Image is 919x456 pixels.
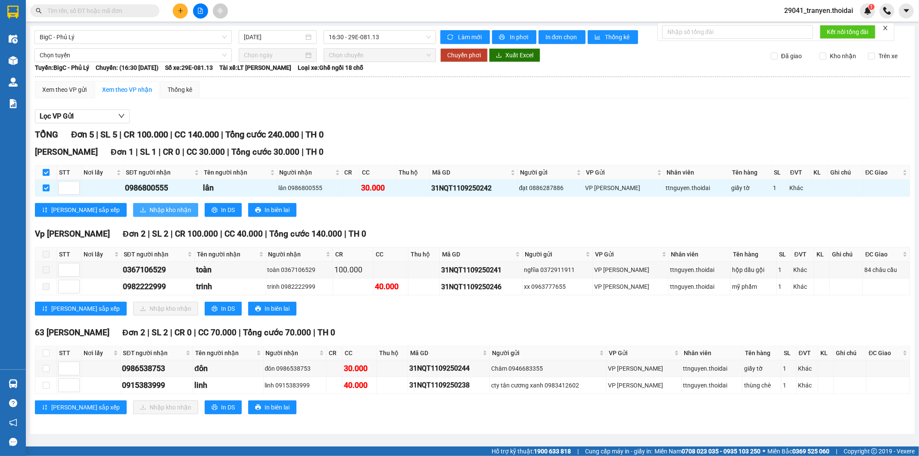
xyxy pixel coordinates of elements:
[91,58,142,67] span: LN1109250251
[318,328,335,337] span: TH 0
[334,264,372,276] div: 100.000
[826,51,860,61] span: Kho nhận
[585,447,652,456] span: Cung cấp máy in - giấy in:
[682,448,760,455] strong: 0708 023 035 - 0935 103 250
[789,183,810,193] div: Khác
[763,450,765,453] span: ⚪️
[344,362,375,375] div: 30.000
[123,264,193,276] div: 0367106529
[150,205,191,215] span: Nhập kho nhận
[593,262,669,278] td: VP Nguyễn Quốc Trị
[588,30,638,44] button: bar-chartThống kê
[174,129,219,140] span: CC 140.000
[302,147,304,157] span: |
[163,147,180,157] span: CR 0
[869,4,875,10] sup: 1
[343,166,360,180] th: CR
[432,168,509,177] span: Mã GD
[205,302,242,315] button: printerIn DS
[313,328,315,337] span: |
[410,348,480,358] span: Mã GD
[492,30,536,44] button: printerIn phơi
[51,403,120,412] span: [PERSON_NAME] sắp xếp
[84,348,112,358] span: Nơi lấy
[40,49,227,62] span: Chọn tuyến
[225,129,299,140] span: Tổng cước 240.000
[344,379,375,391] div: 40.000
[440,278,523,295] td: 31NQT1109250246
[243,328,311,337] span: Tổng cước 70.000
[124,250,186,259] span: SĐT người nhận
[828,166,863,180] th: Ghi chú
[773,183,786,193] div: 1
[871,448,877,454] span: copyright
[306,147,324,157] span: TH 0
[57,166,81,180] th: STT
[239,328,241,337] span: |
[178,8,184,14] span: plus
[732,183,770,193] div: giấy tờ
[778,282,790,291] div: 1
[84,168,115,177] span: Nơi lấy
[834,346,866,360] th: Ghi chú
[783,364,795,373] div: 1
[170,328,172,337] span: |
[248,203,296,217] button: printerIn biên lai
[71,129,94,140] span: Đơn 5
[430,180,518,197] td: 31NQT1109250242
[772,166,788,180] th: SL
[221,403,235,412] span: In DS
[818,346,834,360] th: KL
[682,346,743,360] th: Nhân viên
[830,247,863,262] th: Ghi chú
[545,32,579,42] span: In đơn chọn
[875,51,901,61] span: Trên xe
[361,182,395,194] div: 30.000
[409,380,488,390] div: 31NQT1109250238
[168,85,192,94] div: Thống kê
[198,328,237,337] span: CC 70.000
[173,3,188,19] button: plus
[458,32,483,42] span: Làm mới
[360,166,397,180] th: CC
[782,346,797,360] th: SL
[197,250,257,259] span: Tên người nhận
[9,438,17,446] span: message
[408,377,489,394] td: 31NQT1109250238
[204,168,268,177] span: Tên người nhận
[899,3,914,19] button: caret-down
[122,379,191,391] div: 0915383999
[666,183,728,193] div: ttnguyen.thoidai
[491,364,605,373] div: Châm 0946683355
[408,360,489,377] td: 31NQT1109250244
[265,205,290,215] span: In biên lai
[777,5,860,16] span: 29041_tranyen.thoidai
[811,166,828,180] th: KL
[123,229,146,239] span: Đơn 2
[221,304,235,313] span: In DS
[248,302,296,315] button: printerIn biên lai
[864,7,872,15] img: icon-new-feature
[96,63,159,72] span: Chuyến: (16:30 [DATE])
[57,247,81,262] th: STT
[170,129,172,140] span: |
[7,6,19,19] img: logo-vxr
[301,129,303,140] span: |
[374,247,408,262] th: CC
[539,30,586,44] button: In đơn chọn
[42,85,87,94] div: Xem theo VP gửi
[175,229,218,239] span: CR 100.000
[269,229,342,239] span: Tổng cước 140.000
[118,112,125,119] span: down
[670,265,729,275] div: ttnguyen.thoidai
[594,265,667,275] div: VP [PERSON_NAME]
[9,419,17,427] span: notification
[732,265,775,275] div: hộp dầu gội
[447,34,455,41] span: sync
[124,129,168,140] span: CR 100.000
[219,63,291,72] span: Tài xế: LT [PERSON_NAME]
[212,207,218,214] span: printer
[217,8,223,14] span: aim
[409,363,488,374] div: 31NQT1109250244
[903,7,910,15] span: caret-down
